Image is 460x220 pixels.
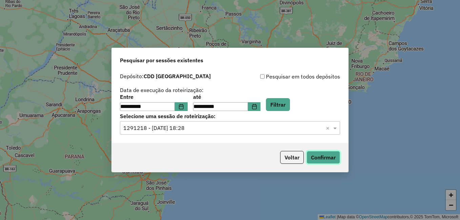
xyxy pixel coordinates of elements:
[120,56,203,64] span: Pesquisar por sessões existentes
[230,72,340,81] div: Pesquisar em todos depósitos
[326,124,332,132] span: Clear all
[120,112,340,120] label: Selecione uma sessão de roteirização:
[193,93,261,101] label: até
[120,86,204,94] label: Data de execução da roteirização:
[175,102,188,111] button: Choose Date
[144,73,211,80] strong: CDD [GEOGRAPHIC_DATA]
[266,98,290,111] button: Filtrar
[120,93,188,101] label: Entre
[120,72,211,80] label: Depósito:
[307,151,340,164] button: Confirmar
[280,151,304,164] button: Voltar
[248,102,261,111] button: Choose Date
